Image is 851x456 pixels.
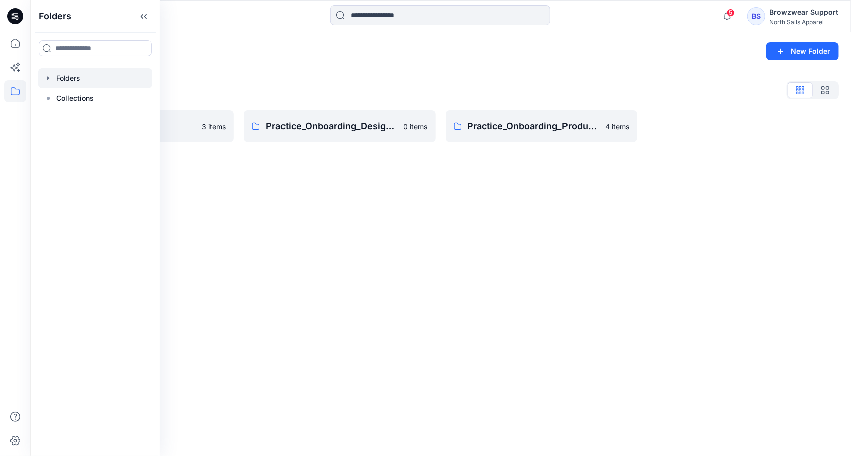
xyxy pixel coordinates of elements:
div: Browzwear Support [769,6,838,18]
p: Practice_Onboarding_Product Devt Team [468,119,600,133]
div: North Sails Apparel [769,18,838,26]
a: Practice_Onboarding_Product Devt Team4 items [446,110,638,142]
div: BS [747,7,765,25]
button: New Folder [766,42,839,60]
p: Practice_Onboarding_Design & Trims Teams [266,119,398,133]
p: 4 items [605,121,629,132]
span: 5 [727,9,735,17]
p: 0 items [404,121,428,132]
p: 3 items [202,121,226,132]
a: Practice_Onboarding_Design & Trims Teams0 items [244,110,436,142]
p: Collections [56,92,94,104]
